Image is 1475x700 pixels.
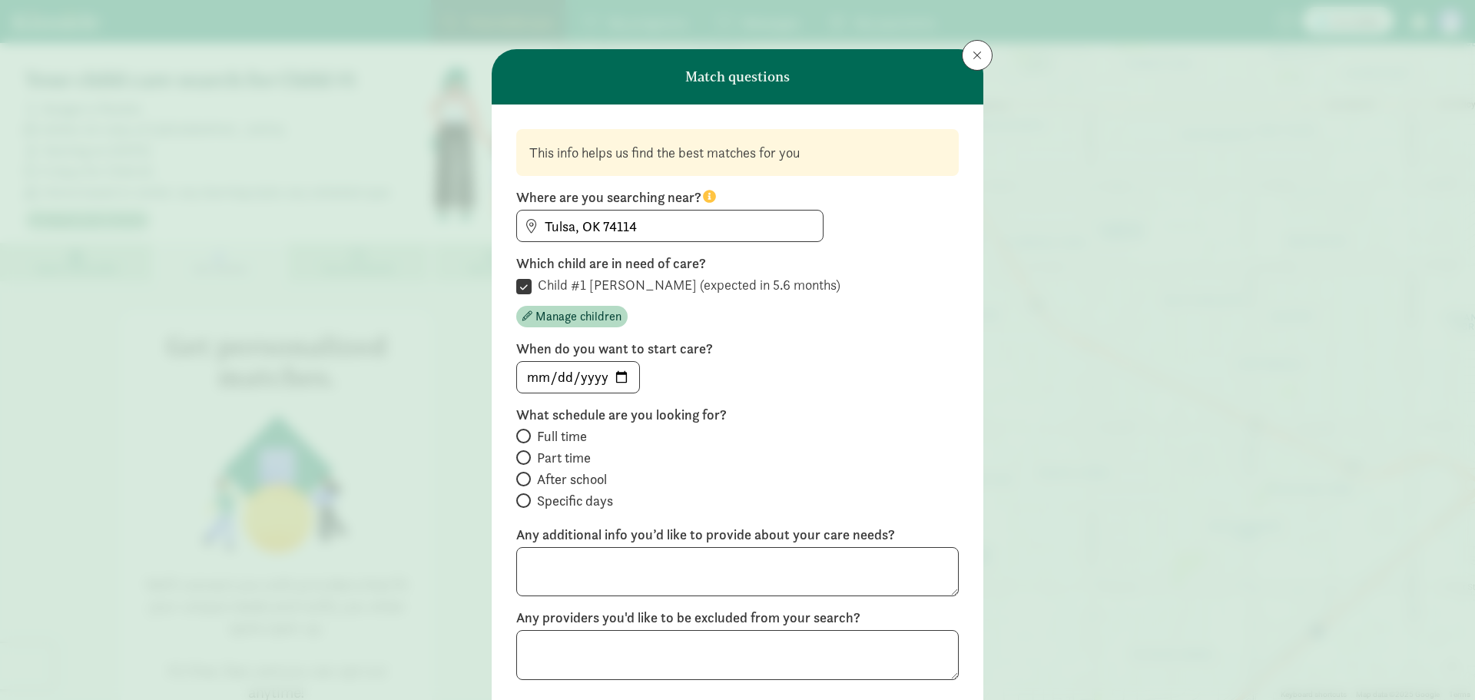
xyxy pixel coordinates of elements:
label: Child #1 [PERSON_NAME] (expected in 5.6 months) [532,276,840,294]
span: Full time [537,427,587,446]
span: Specific days [537,492,613,510]
label: When do you want to start care? [516,340,959,358]
div: This info helps us find the best matches for you [529,142,946,163]
label: What schedule are you looking for? [516,406,959,424]
input: Find address [517,211,823,241]
label: Which child are in need of care? [516,254,959,273]
h6: Match questions [685,69,790,85]
span: After school [537,470,607,489]
span: Part time [537,449,591,467]
button: Manage children [516,306,628,327]
label: Where are you searching near? [516,188,959,207]
label: Any providers you'd like to be excluded from your search? [516,609,959,627]
span: Manage children [535,307,621,326]
label: Any additional info you’d like to provide about your care needs? [516,526,959,544]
